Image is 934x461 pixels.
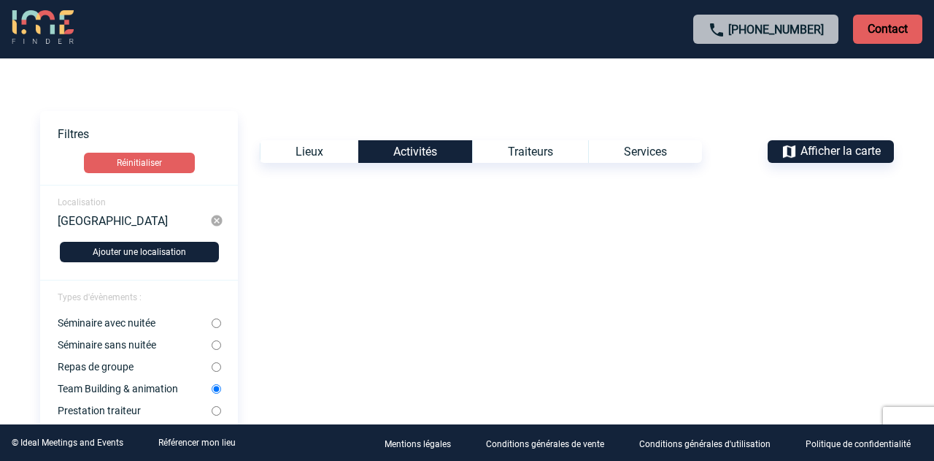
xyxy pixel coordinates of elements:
[58,317,212,329] label: Séminaire avec nuitée
[373,436,474,450] a: Mentions légales
[800,144,881,158] span: Afficher la carte
[60,242,219,262] button: Ajouter une localisation
[474,436,628,450] a: Conditions générales de vente
[40,153,238,173] a: Réinitialiser
[12,438,123,448] div: © Ideal Meetings and Events
[853,15,922,44] p: Contact
[628,436,794,450] a: Conditions générales d'utilisation
[58,383,212,395] label: Team Building & animation
[158,438,236,448] a: Référencer mon lieu
[58,127,238,141] p: Filtres
[358,140,472,163] div: Activités
[58,405,212,416] label: Prestation traiteur
[639,439,771,449] p: Conditions générales d'utilisation
[385,439,451,449] p: Mentions légales
[58,361,212,373] label: Repas de groupe
[210,214,223,227] img: cancel-24-px-g.png
[58,339,212,351] label: Séminaire sans nuitée
[486,439,604,449] p: Conditions générales de vente
[728,23,824,37] a: [PHONE_NUMBER]
[794,436,934,450] a: Politique de confidentialité
[588,140,702,163] div: Services
[708,21,725,39] img: call-24-px.png
[84,153,195,173] button: Réinitialiser
[58,197,106,207] span: Localisation
[260,140,358,163] div: Lieux
[58,292,142,302] span: Types d'évènements :
[806,439,911,449] p: Politique de confidentialité
[472,140,588,163] div: Traiteurs
[58,214,210,227] div: [GEOGRAPHIC_DATA]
